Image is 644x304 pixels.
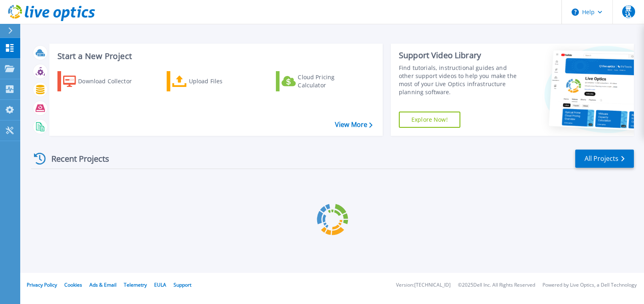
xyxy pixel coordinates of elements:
span: 豊込 [622,5,635,18]
div: Find tutorials, instructional guides and other support videos to help you make the most of your L... [399,64,521,96]
a: Support [174,281,191,288]
a: View More [335,121,373,129]
div: Support Video Library [399,50,521,61]
div: Download Collector [78,73,143,89]
h3: Start a New Project [57,52,372,61]
div: Cloud Pricing Calculator [298,73,362,89]
div: Recent Projects [31,149,120,169]
li: Powered by Live Optics, a Dell Technology [542,283,637,288]
a: Cookies [64,281,82,288]
a: EULA [154,281,166,288]
li: © 2025 Dell Inc. All Rights Reserved [458,283,535,288]
div: Upload Files [189,73,254,89]
li: Version: [TECHNICAL_ID] [396,283,451,288]
a: Cloud Pricing Calculator [276,71,366,91]
a: Download Collector [57,71,148,91]
a: Telemetry [124,281,147,288]
a: Privacy Policy [27,281,57,288]
a: All Projects [575,150,634,168]
a: Explore Now! [399,112,460,128]
a: Upload Files [167,71,257,91]
a: Ads & Email [89,281,117,288]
